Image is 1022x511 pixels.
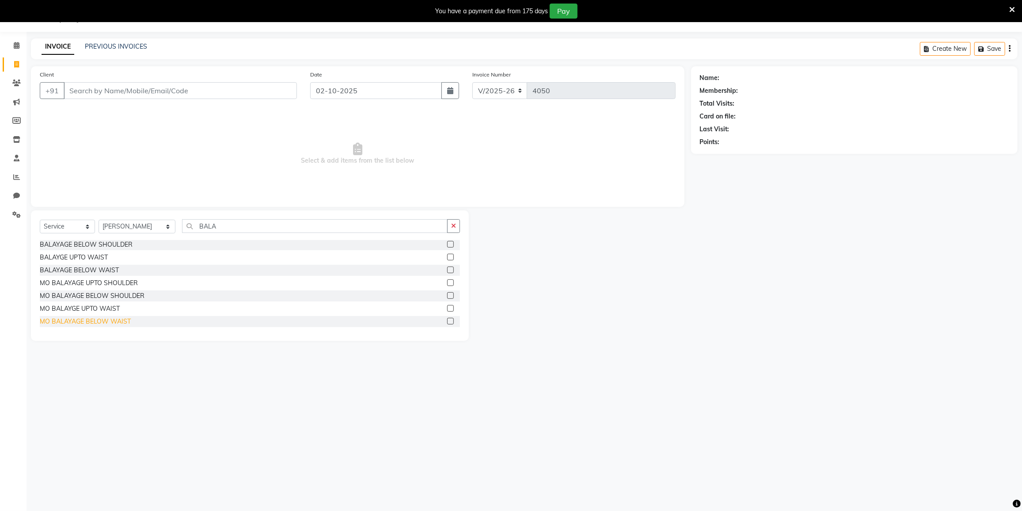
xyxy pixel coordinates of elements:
[64,82,297,99] input: Search by Name/Mobile/Email/Code
[974,42,1005,56] button: Save
[920,42,971,56] button: Create New
[310,71,322,79] label: Date
[40,253,108,262] div: BALAYGE UPTO WAIST
[700,73,720,83] div: Name:
[40,71,54,79] label: Client
[42,39,74,55] a: INVOICE
[40,82,65,99] button: +91
[700,137,720,147] div: Points:
[40,110,676,198] span: Select & add items from the list below
[700,125,729,134] div: Last Visit:
[40,266,119,275] div: BALAYAGE BELOW WAIST
[40,291,144,301] div: MO BALAYAGE BELOW SHOULDER
[182,219,448,233] input: Search or Scan
[40,317,131,326] div: MO BALAYAGE BELOW WAIST
[40,278,138,288] div: MO BALAYAGE UPTO SHOULDER
[85,42,147,50] a: PREVIOUS INVOICES
[700,99,735,108] div: Total Visits:
[40,304,120,313] div: MO BALAYGE UPTO WAIST
[700,86,738,95] div: Membership:
[40,240,133,249] div: BALAYAGE BELOW SHOULDER
[700,112,736,121] div: Card on file:
[472,71,511,79] label: Invoice Number
[550,4,577,19] button: Pay
[435,7,548,16] div: You have a payment due from 175 days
